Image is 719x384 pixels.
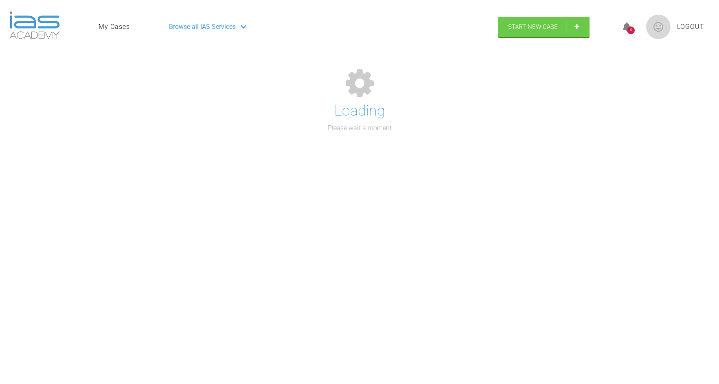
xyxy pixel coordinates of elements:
img: logo-light.3e3ef733.png [9,11,60,39]
h1: Loading [334,99,385,123]
span: Browse all IAS Services [169,22,236,32]
a: My Cases [99,22,130,32]
div: 4 [627,26,635,34]
img: profile.png [646,15,671,39]
span: Start New Case [508,23,558,31]
a: Start New Case [498,17,590,37]
a: Logout [677,22,704,32]
p: Please wait a moment [328,123,392,133]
